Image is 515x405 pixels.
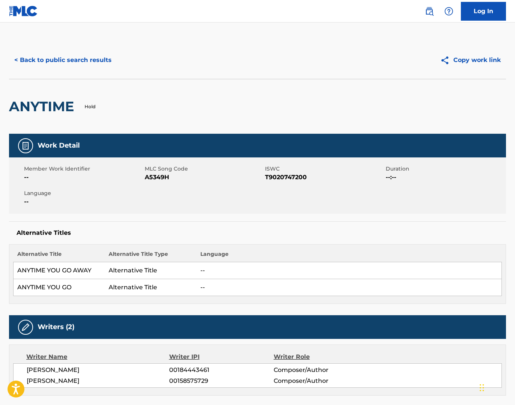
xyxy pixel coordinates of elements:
[9,98,78,115] h2: ANYTIME
[274,366,369,375] span: Composer/Author
[9,6,38,17] img: MLC Logo
[14,279,105,296] td: ANYTIME YOU GO
[38,323,74,331] h5: Writers (2)
[85,103,95,110] p: Hold
[14,250,105,262] th: Alternative Title
[105,279,197,296] td: Alternative Title
[441,4,456,19] div: Help
[169,366,274,375] span: 00184443461
[274,352,369,361] div: Writer Role
[477,369,515,405] iframe: Chat Widget
[265,165,384,173] span: ISWC
[9,51,117,70] button: < Back to public search results
[14,262,105,279] td: ANYTIME YOU GO AWAY
[480,376,484,399] div: Drag
[24,173,143,182] span: --
[444,7,453,16] img: help
[440,56,453,65] img: Copy work link
[26,352,169,361] div: Writer Name
[422,4,437,19] a: Public Search
[197,279,502,296] td: --
[197,262,502,279] td: --
[24,189,143,197] span: Language
[27,376,169,385] span: [PERSON_NAME]
[386,173,504,182] span: --:--
[145,173,264,182] span: A5349H
[145,165,264,173] span: MLC Song Code
[197,250,502,262] th: Language
[27,366,169,375] span: [PERSON_NAME]
[265,173,384,182] span: T9020747200
[169,352,274,361] div: Writer IPI
[38,141,80,150] h5: Work Detail
[24,165,143,173] span: Member Work Identifier
[274,376,369,385] span: Composer/Author
[435,51,506,70] button: Copy work link
[24,197,143,206] span: --
[425,7,434,16] img: search
[386,165,504,173] span: Duration
[17,229,498,237] h5: Alternative Titles
[105,250,197,262] th: Alternative Title Type
[461,2,506,21] a: Log In
[105,262,197,279] td: Alternative Title
[21,323,30,332] img: Writers
[21,141,30,150] img: Work Detail
[169,376,274,385] span: 00158575729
